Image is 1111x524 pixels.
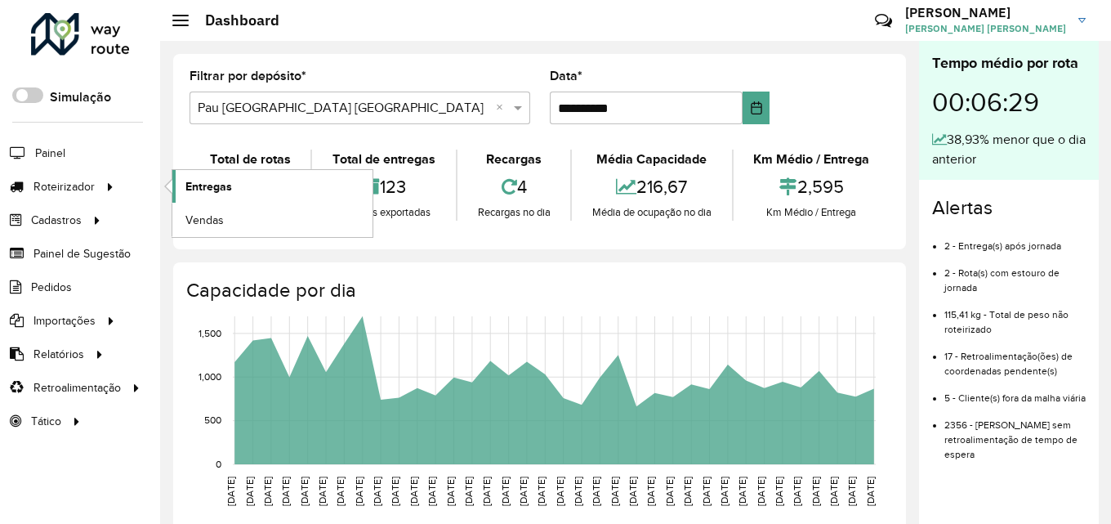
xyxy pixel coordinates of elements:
text: [DATE] [335,477,346,506]
button: Choose Date [743,92,770,124]
text: [DATE] [354,477,364,506]
li: 17 - Retroalimentação(ões) de coordenadas pendente(s) [944,337,1086,378]
li: 2356 - [PERSON_NAME] sem retroalimentação de tempo de espera [944,405,1086,462]
text: [DATE] [408,477,419,506]
div: Média Capacidade [576,150,727,169]
text: 500 [204,415,221,426]
span: Pedidos [31,279,72,296]
h3: [PERSON_NAME] [905,5,1066,20]
text: [DATE] [390,477,400,506]
text: [DATE] [810,477,821,506]
div: Recargas no dia [462,204,566,221]
span: Roteirizador [33,178,95,195]
li: 2 - Entrega(s) após jornada [944,226,1086,253]
div: 123 [316,169,451,204]
text: [DATE] [500,477,511,506]
a: Entregas [172,170,373,203]
text: [DATE] [262,477,273,506]
text: [DATE] [573,477,583,506]
text: [DATE] [627,477,638,506]
span: Relatórios [33,346,84,363]
div: 00:06:29 [932,74,1086,130]
li: 115,41 kg - Total de peso não roteirizado [944,295,1086,337]
text: [DATE] [701,477,712,506]
text: [DATE] [244,477,255,506]
div: 4 [462,169,566,204]
span: Retroalimentação [33,379,121,396]
span: Clear all [496,98,510,118]
text: [DATE] [865,477,876,506]
text: [DATE] [536,477,547,506]
text: [DATE] [645,477,656,506]
span: Painel de Sugestão [33,245,131,262]
label: Data [550,66,582,86]
text: 1,000 [199,371,221,382]
text: [DATE] [792,477,802,506]
div: Média de ocupação no dia [576,204,727,221]
span: Importações [33,312,96,329]
div: Km Médio / Entrega [738,204,886,221]
text: [DATE] [682,477,693,506]
text: [DATE] [317,477,328,506]
div: Entregas exportadas [316,204,451,221]
span: Vendas [185,212,224,229]
text: [DATE] [828,477,839,506]
a: Contato Rápido [866,3,901,38]
text: [DATE] [426,477,437,506]
text: [DATE] [719,477,730,506]
h2: Dashboard [189,11,279,29]
span: Painel [35,145,65,162]
label: Simulação [50,87,111,107]
h4: Capacidade por dia [186,279,890,302]
text: [DATE] [774,477,784,506]
div: Km Médio / Entrega [738,150,886,169]
div: Recargas [462,150,566,169]
li: 2 - Rota(s) com estouro de jornada [944,253,1086,295]
text: [DATE] [225,477,236,506]
li: 5 - Cliente(s) fora da malha viária [944,378,1086,405]
text: [DATE] [463,477,474,506]
label: Filtrar por depósito [190,66,306,86]
text: [DATE] [609,477,620,506]
text: 0 [216,459,221,469]
span: Tático [31,413,61,430]
text: [DATE] [445,477,456,506]
div: 216,67 [576,169,727,204]
text: 1,500 [199,328,221,338]
a: Vendas [172,204,373,236]
text: [DATE] [299,477,310,506]
h4: Alertas [932,196,1086,220]
div: 2,595 [738,169,886,204]
span: Entregas [185,178,232,195]
text: [DATE] [555,477,565,506]
text: [DATE] [846,477,857,506]
text: [DATE] [372,477,382,506]
text: [DATE] [664,477,675,506]
div: Total de entregas [316,150,451,169]
div: Total de rotas [194,150,306,169]
text: [DATE] [591,477,601,506]
text: [DATE] [737,477,747,506]
text: [DATE] [481,477,492,506]
div: Tempo médio por rota [932,52,1086,74]
text: [DATE] [756,477,766,506]
span: Cadastros [31,212,82,229]
span: [PERSON_NAME] [PERSON_NAME] [905,21,1066,36]
text: [DATE] [280,477,291,506]
div: 38,93% menor que o dia anterior [932,130,1086,169]
text: [DATE] [518,477,529,506]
